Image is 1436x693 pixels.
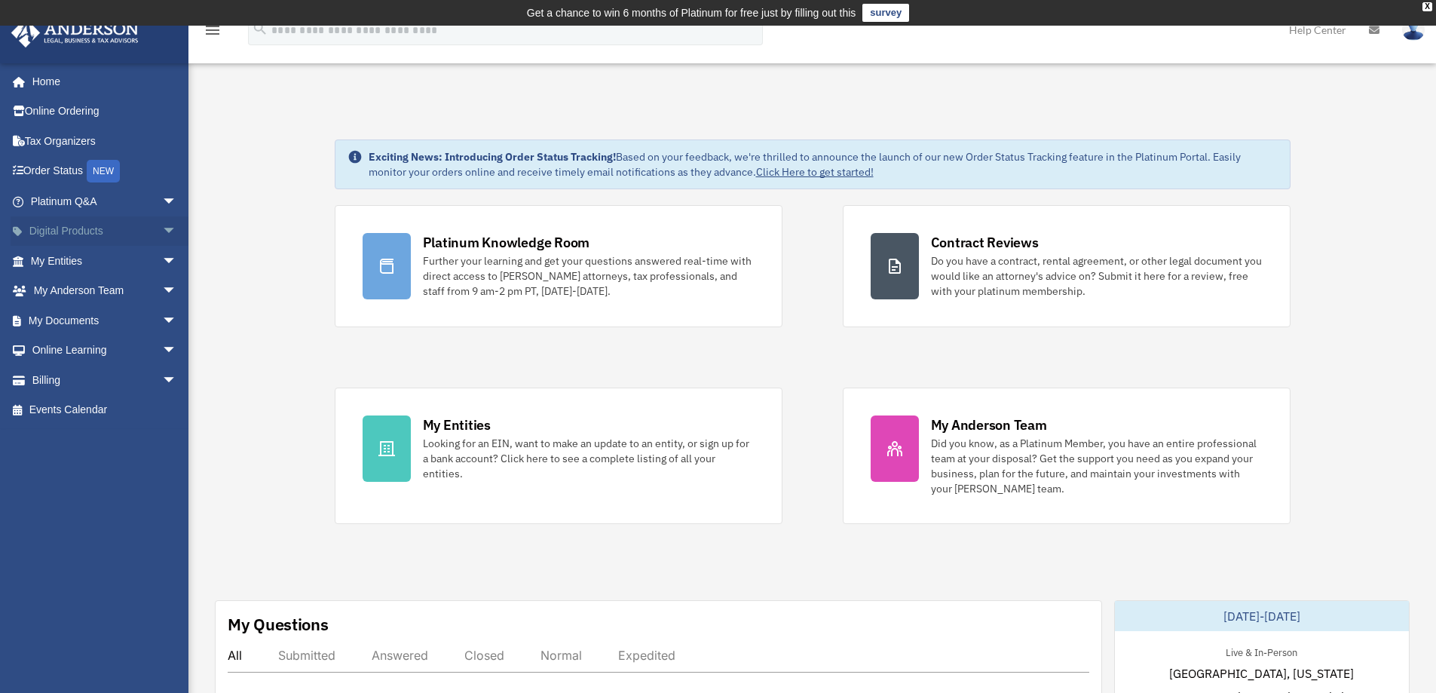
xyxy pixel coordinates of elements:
a: Online Ordering [11,97,200,127]
a: My Entitiesarrow_drop_down [11,246,200,276]
div: Further your learning and get your questions answered real-time with direct access to [PERSON_NAM... [423,253,755,299]
a: My Anderson Teamarrow_drop_down [11,276,200,306]
span: arrow_drop_down [162,186,192,217]
div: [DATE]-[DATE] [1115,601,1409,631]
a: Order StatusNEW [11,156,200,187]
span: arrow_drop_down [162,336,192,366]
div: Normal [540,648,582,663]
div: Get a chance to win 6 months of Platinum for free just by filling out this [527,4,856,22]
div: Contract Reviews [931,233,1039,252]
div: Based on your feedback, we're thrilled to announce the launch of our new Order Status Tracking fe... [369,149,1278,179]
span: arrow_drop_down [162,246,192,277]
span: arrow_drop_down [162,276,192,307]
a: Billingarrow_drop_down [11,365,200,395]
i: menu [204,21,222,39]
a: My Anderson Team Did you know, as a Platinum Member, you have an entire professional team at your... [843,388,1291,524]
a: My Entities Looking for an EIN, want to make an update to an entity, or sign up for a bank accoun... [335,388,782,524]
a: Click Here to get started! [756,165,874,179]
a: Platinum Knowledge Room Further your learning and get your questions answered real-time with dire... [335,205,782,327]
div: My Anderson Team [931,415,1047,434]
div: NEW [87,160,120,182]
i: search [252,20,268,37]
div: All [228,648,242,663]
span: [GEOGRAPHIC_DATA], [US_STATE] [1169,664,1354,682]
div: Answered [372,648,428,663]
img: Anderson Advisors Platinum Portal [7,18,143,48]
a: survey [862,4,909,22]
div: Platinum Knowledge Room [423,233,590,252]
a: Contract Reviews Do you have a contract, rental agreement, or other legal document you would like... [843,205,1291,327]
span: arrow_drop_down [162,305,192,336]
img: User Pic [1402,19,1425,41]
a: My Documentsarrow_drop_down [11,305,200,336]
div: Did you know, as a Platinum Member, you have an entire professional team at your disposal? Get th... [931,436,1263,496]
a: Platinum Q&Aarrow_drop_down [11,186,200,216]
a: Home [11,66,192,97]
div: Do you have a contract, rental agreement, or other legal document you would like an attorney's ad... [931,253,1263,299]
div: Looking for an EIN, want to make an update to an entity, or sign up for a bank account? Click her... [423,436,755,481]
div: Expedited [618,648,675,663]
div: Closed [464,648,504,663]
a: menu [204,26,222,39]
div: My Questions [228,613,329,636]
div: close [1422,2,1432,11]
a: Digital Productsarrow_drop_down [11,216,200,247]
div: My Entities [423,415,491,434]
div: Live & In-Person [1214,643,1309,659]
a: Online Learningarrow_drop_down [11,336,200,366]
strong: Exciting News: Introducing Order Status Tracking! [369,150,616,164]
span: arrow_drop_down [162,216,192,247]
a: Tax Organizers [11,126,200,156]
span: arrow_drop_down [162,365,192,396]
div: Submitted [278,648,335,663]
a: Events Calendar [11,395,200,425]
